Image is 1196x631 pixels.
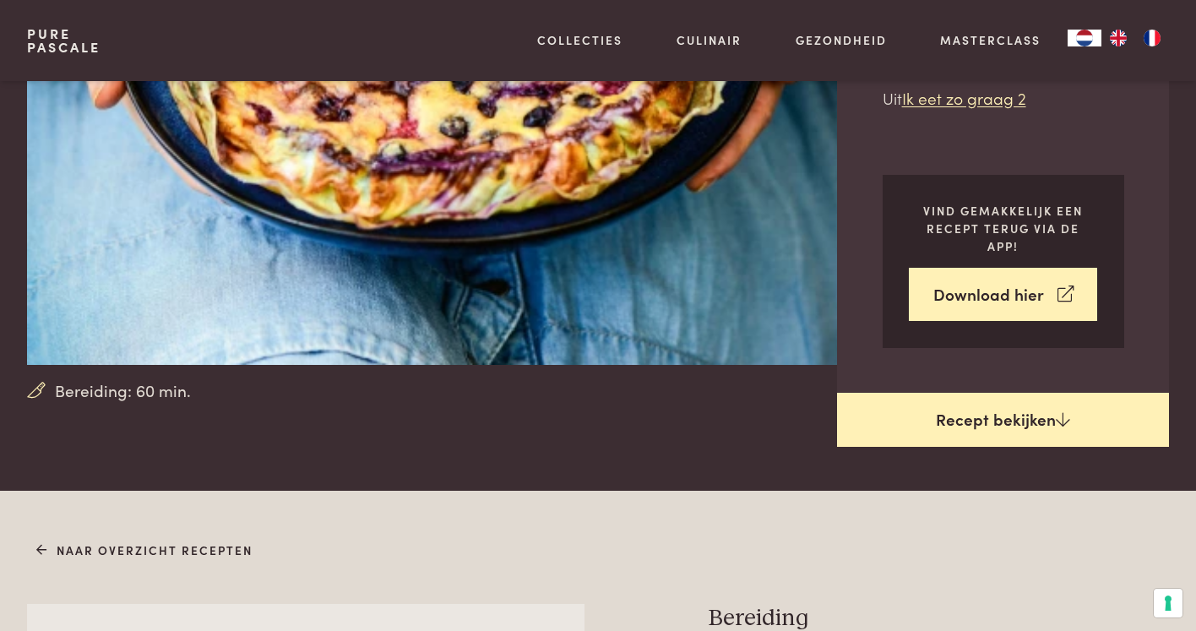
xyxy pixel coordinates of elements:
[837,393,1169,447] a: Recept bekijken
[36,541,253,559] a: Naar overzicht recepten
[883,86,1124,111] p: Uit
[27,27,101,54] a: PurePascale
[1068,30,1101,46] div: Language
[796,31,887,49] a: Gezondheid
[1068,30,1169,46] aside: Language selected: Nederlands
[537,31,622,49] a: Collecties
[1135,30,1169,46] a: FR
[902,86,1026,109] a: Ik eet zo graag 2
[1101,30,1169,46] ul: Language list
[1154,589,1182,617] button: Uw voorkeuren voor toestemming voor trackingtechnologieën
[1101,30,1135,46] a: EN
[55,378,191,403] span: Bereiding: 60 min.
[909,202,1097,254] p: Vind gemakkelijk een recept terug via de app!
[677,31,742,49] a: Culinair
[1068,30,1101,46] a: NL
[909,268,1097,321] a: Download hier
[940,31,1041,49] a: Masterclass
